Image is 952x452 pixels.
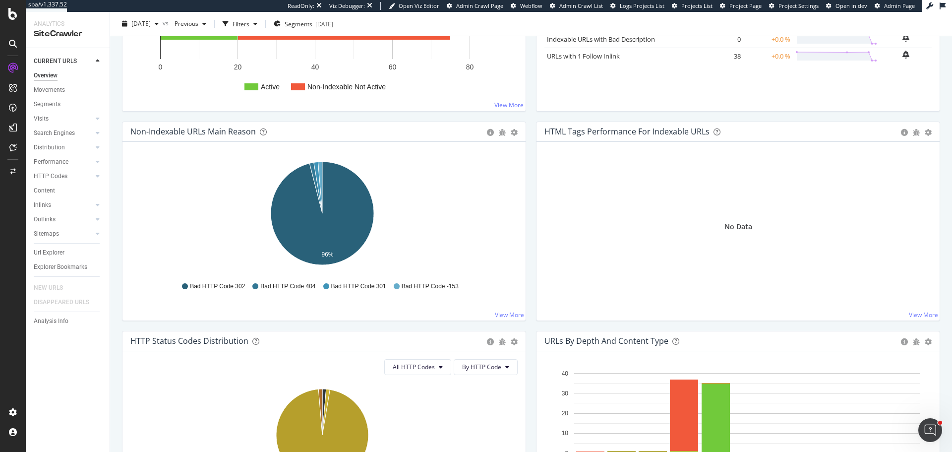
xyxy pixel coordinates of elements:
[288,2,314,10] div: ReadOnly:
[171,16,210,32] button: Previous
[447,2,503,10] a: Admin Crawl Page
[925,338,932,345] div: gear
[34,85,103,95] a: Movements
[190,282,245,291] span: Bad HTTP Code 302
[499,338,506,345] div: bug
[34,214,56,225] div: Outlinks
[743,31,793,48] td: +0.0 %
[130,127,256,136] div: Non-Indexable URLs Main Reason
[34,248,103,258] a: Url Explorer
[672,2,713,10] a: Projects List
[285,19,312,28] span: Segments
[466,63,474,71] text: 80
[118,16,163,32] button: [DATE]
[34,157,68,167] div: Performance
[34,200,51,210] div: Inlinks
[901,338,908,345] div: circle-info
[331,282,386,291] span: Bad HTTP Code 301
[34,316,68,326] div: Analysis Info
[311,63,319,71] text: 40
[901,129,908,136] div: circle-info
[884,2,915,9] span: Admin Page
[743,48,793,65] td: +0.0 %
[261,83,280,91] text: Active
[34,214,93,225] a: Outlinks
[495,311,524,319] a: View More
[34,56,93,66] a: CURRENT URLS
[902,34,909,42] div: bell-plus
[769,2,819,10] a: Project Settings
[913,338,920,345] div: bug
[322,251,334,258] text: 96%
[34,297,99,308] a: DISAPPEARED URLS
[399,2,439,9] span: Open Viz Editor
[34,248,64,258] div: Url Explorer
[34,171,67,182] div: HTTP Codes
[511,129,518,136] div: gear
[559,2,603,9] span: Admin Crawl List
[130,336,248,346] div: HTTP Status Codes Distribution
[34,70,58,81] div: Overview
[456,2,503,9] span: Admin Crawl Page
[729,2,762,9] span: Project Page
[34,70,103,81] a: Overview
[34,200,93,210] a: Inlinks
[778,2,819,9] span: Project Settings
[487,129,494,136] div: circle-info
[34,114,49,124] div: Visits
[34,85,65,95] div: Movements
[329,2,365,10] div: Viz Debugger:
[34,186,103,196] a: Content
[163,18,171,27] span: vs
[34,171,93,182] a: HTTP Codes
[562,370,569,377] text: 40
[681,2,713,9] span: Projects List
[34,316,103,326] a: Analysis Info
[159,63,163,71] text: 0
[307,83,386,91] text: Non-Indexable Not Active
[550,2,603,10] a: Admin Crawl List
[34,186,55,196] div: Content
[913,129,920,136] div: bug
[34,20,102,28] div: Analytics
[499,129,506,136] div: bug
[875,2,915,10] a: Admin Page
[234,63,242,71] text: 20
[34,283,63,293] div: NEW URLS
[520,2,542,9] span: Webflow
[219,16,261,32] button: Filters
[270,16,337,32] button: Segments[DATE]
[511,338,518,345] div: gear
[171,19,198,28] span: Previous
[835,2,867,9] span: Open in dev
[494,101,524,109] a: View More
[34,157,93,167] a: Performance
[233,19,249,28] div: Filters
[34,262,87,272] div: Explorer Bookmarks
[34,128,93,138] a: Search Engines
[34,142,93,153] a: Distribution
[925,129,932,136] div: gear
[34,229,93,239] a: Sitemaps
[34,99,103,110] a: Segments
[620,2,664,9] span: Logs Projects List
[724,222,752,232] div: No Data
[34,297,89,308] div: DISAPPEARED URLS
[393,363,435,371] span: All HTTP Codes
[544,336,668,346] div: URLs by Depth and Content Type
[454,359,518,375] button: By HTTP Code
[402,282,459,291] span: Bad HTTP Code -153
[547,52,620,61] a: URLs with 1 Follow Inlink
[909,311,938,319] a: View More
[34,142,65,153] div: Distribution
[704,48,743,65] td: 38
[544,127,710,136] div: HTML Tags Performance for Indexable URLs
[547,35,655,44] a: Indexable URLs with Bad Description
[511,2,542,10] a: Webflow
[34,283,73,293] a: NEW URLS
[131,19,151,28] span: 2025 Oct. 2nd
[315,19,333,28] div: [DATE]
[562,410,569,417] text: 20
[34,28,102,40] div: SiteCrawler
[918,418,942,442] iframe: Intercom live chat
